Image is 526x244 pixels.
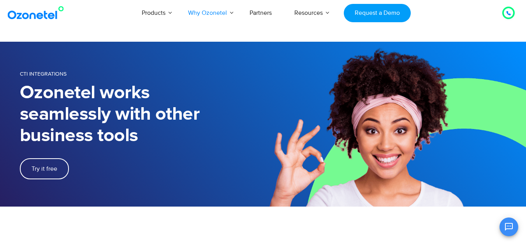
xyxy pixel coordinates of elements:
h1: Ozonetel works seamlessly with other business tools [20,82,263,147]
button: Open chat [500,217,518,236]
a: Try it free [20,158,69,179]
a: Request a Demo [344,4,410,22]
span: Try it free [32,166,57,172]
span: CTI Integrations [20,71,67,77]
